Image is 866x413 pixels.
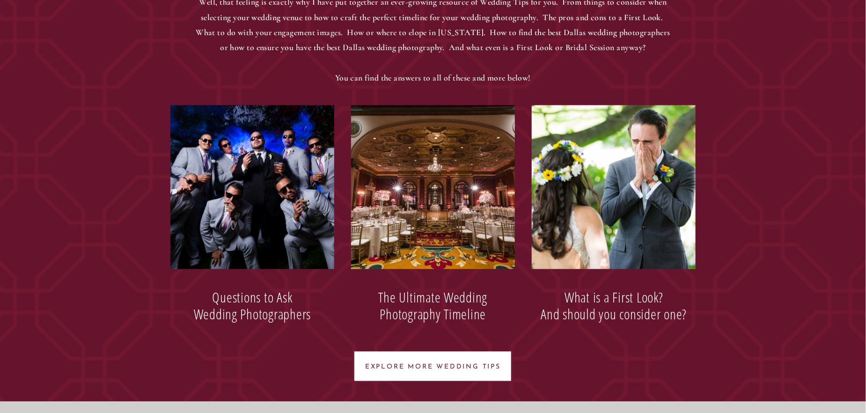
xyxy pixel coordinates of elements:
[541,289,687,324] h3: What is a First Look? And should you consider one?
[364,362,502,371] a: EXPLORE MORE WEDDING TIPS
[190,289,315,326] a: Questions to Ask Wedding Photographers
[541,289,687,324] a: What is a First Look?And should you consider one?
[369,289,497,326] a: The Ultimate Wedding Photography Timeline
